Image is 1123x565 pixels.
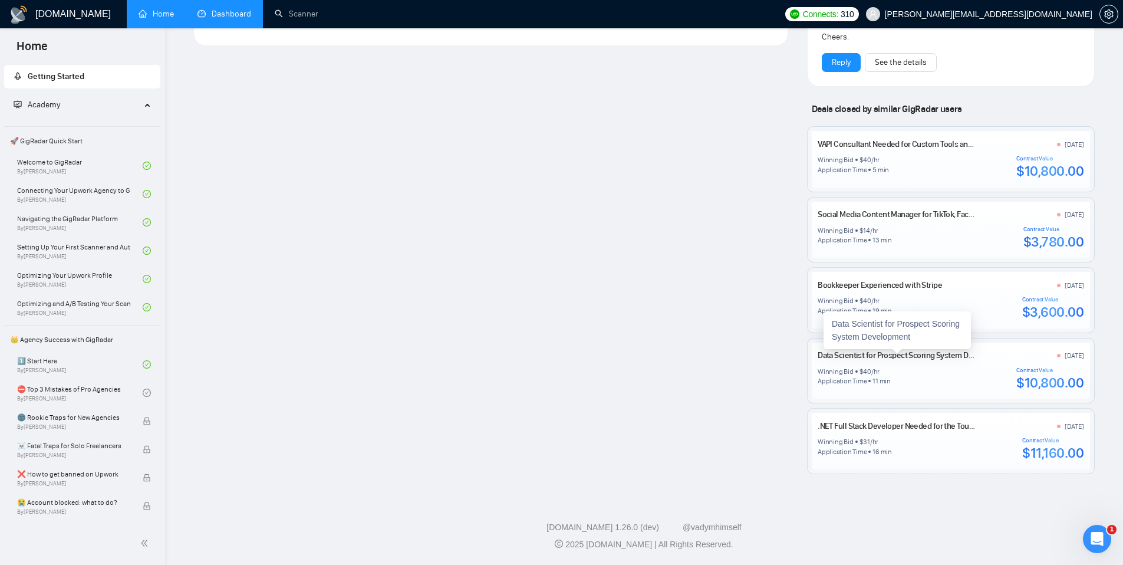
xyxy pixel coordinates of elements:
span: By [PERSON_NAME] [17,452,130,459]
span: By [PERSON_NAME] [17,508,130,515]
div: [DATE] [1065,210,1084,219]
span: ❌ How to get banned on Upwork [17,468,130,480]
a: Connecting Your Upwork Agency to GigRadarBy[PERSON_NAME] [17,181,143,207]
div: $ [859,226,864,235]
div: Application Time [818,235,867,245]
div: Contract Value [1016,155,1084,162]
div: /hr [870,437,878,446]
div: 40 [863,296,871,306]
span: copyright [555,540,563,548]
span: check-circle [143,360,151,369]
span: check-circle [143,303,151,311]
a: ⛔ Top 3 Mistakes of Pro AgenciesBy[PERSON_NAME] [17,380,143,406]
a: [DOMAIN_NAME] 1.26.0 (dev) [546,523,659,532]
a: Setting Up Your First Scanner and Auto-BidderBy[PERSON_NAME] [17,238,143,264]
div: 14 [863,226,870,235]
div: 19 min [872,306,892,316]
a: Reply [832,56,851,69]
a: Optimizing and A/B Testing Your Scanner for Better ResultsBy[PERSON_NAME] [17,294,143,320]
div: 40 [863,155,871,165]
div: Data Scientist for Prospect Scoring System Development [824,311,971,349]
a: Welcome to GigRadarBy[PERSON_NAME] [17,153,143,179]
div: $10,800.00 [1016,374,1084,392]
button: Reply [822,53,861,72]
span: check-circle [143,218,151,226]
div: Winning Bid [818,155,853,165]
span: check-circle [143,275,151,283]
div: $11,160.00 [1022,444,1084,462]
div: 31 [863,437,870,446]
div: 5 min [872,165,889,175]
span: user [869,10,877,18]
span: lock [143,474,151,482]
div: Winning Bid [818,367,853,376]
span: Home [7,38,57,63]
a: setting [1099,9,1118,19]
span: lock [143,502,151,510]
span: 🚀 GigRadar Quick Start [5,129,159,153]
div: /hr [871,367,880,376]
div: Winning Bid [818,296,853,306]
span: Getting Started [28,71,84,81]
div: Winning Bid [818,226,853,235]
div: 16 min [872,447,892,456]
span: fund-projection-screen [14,100,22,109]
span: check-circle [143,190,151,198]
div: $3,600.00 [1022,303,1084,321]
span: Connects: [803,8,838,21]
div: [DATE] [1065,351,1084,360]
div: Contract Value [1016,367,1084,374]
div: Winning Bid [818,437,853,446]
a: @vadymhimself [683,523,742,532]
img: upwork-logo.png [790,9,799,19]
span: double-left [140,537,152,549]
span: lock [143,417,151,425]
div: $ [859,155,864,165]
a: 1️⃣ Start HereBy[PERSON_NAME] [17,352,143,377]
a: Optimizing Your Upwork ProfileBy[PERSON_NAME] [17,266,143,292]
div: $ [859,296,864,306]
span: 😭 Account blocked: what to do? [17,497,130,508]
div: [DATE] [1065,140,1084,149]
span: 👑 Agency Success with GigRadar [5,328,159,352]
li: Getting Started [4,65,160,88]
a: Social Media Content Manager for TikTok, Facebook & Instagram [818,209,1032,219]
div: 11 min [872,376,891,386]
div: 40 [863,367,871,376]
span: ☠️ Fatal Traps for Solo Freelancers [17,440,130,452]
div: Application Time [818,447,867,456]
span: By [PERSON_NAME] [17,423,130,431]
span: lock [143,445,151,454]
iframe: Intercom live chat [1083,525,1111,553]
div: 13 min [872,235,892,245]
div: $3,780.00 [1023,233,1084,251]
a: dashboardDashboard [197,9,251,19]
div: Application Time [818,165,867,175]
a: VAPI Consultant Needed for Custom Tools and Prompt Engineering [818,139,1042,149]
a: See the details [875,56,927,69]
button: setting [1099,5,1118,24]
div: /hr [871,155,880,165]
img: logo [9,5,28,24]
span: 310 [841,8,854,21]
a: Navigating the GigRadar PlatformBy[PERSON_NAME] [17,209,143,235]
div: /hr [870,226,878,235]
a: Data Scientist for Prospect Scoring System Development [818,350,1010,360]
span: Academy [28,100,60,110]
div: 2025 [DOMAIN_NAME] | All Rights Reserved. [174,538,1114,551]
a: Bookkeeper Experienced with Stripe [818,280,942,290]
span: By [PERSON_NAME] [17,480,130,487]
span: rocket [14,72,22,80]
div: [DATE] [1065,281,1084,290]
span: setting [1100,9,1118,19]
div: $ [859,437,864,446]
span: 🌚 Rookie Traps for New Agencies [17,412,130,423]
a: .NET Full Stack Developer Needed for the Tour Management Application [818,421,1058,431]
span: check-circle [143,247,151,255]
button: See the details [865,53,937,72]
div: [DATE] [1065,422,1084,431]
a: homeHome [139,9,174,19]
span: Deals closed by similar GigRadar users [807,98,967,119]
span: 1 [1107,525,1117,534]
div: /hr [871,296,880,306]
